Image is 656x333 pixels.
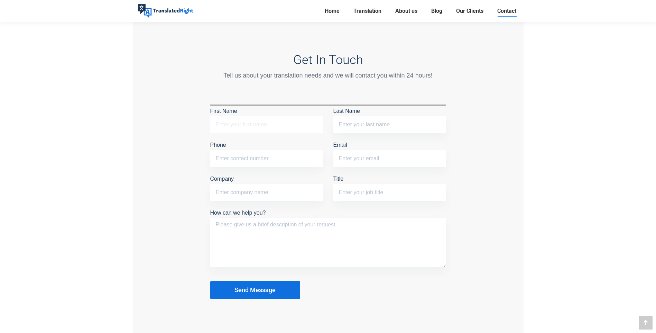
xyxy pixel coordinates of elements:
[210,108,323,127] label: First Name
[210,116,323,133] input: First Name
[210,281,300,299] button: Send Message
[210,150,323,167] input: Phone
[429,6,444,16] a: Blog
[333,184,446,201] input: Title
[495,6,518,16] a: Contact
[351,6,384,16] a: Translation
[210,53,446,67] h3: Get In Touch
[210,210,446,226] label: How can we help you?
[210,184,323,201] input: Company
[333,108,446,127] label: Last Name
[210,176,323,195] label: Company
[353,8,381,15] span: Translation
[497,8,516,15] span: Contact
[333,150,446,167] input: Email
[210,105,446,299] form: Contact form
[210,71,446,80] div: Tell us about your translation needs and we will contact you within 24 hours!
[393,6,419,16] a: About us
[333,176,446,195] label: Title
[333,142,446,161] label: Email
[210,218,446,267] textarea: How can we help you?
[431,8,442,15] span: Blog
[323,6,342,16] a: Home
[454,6,486,16] a: Our Clients
[325,8,340,15] span: Home
[395,8,417,15] span: About us
[210,142,323,161] label: Phone
[138,4,193,18] img: Translated Right
[456,8,483,15] span: Our Clients
[234,287,276,294] span: Send Message
[333,116,446,133] input: Last Name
